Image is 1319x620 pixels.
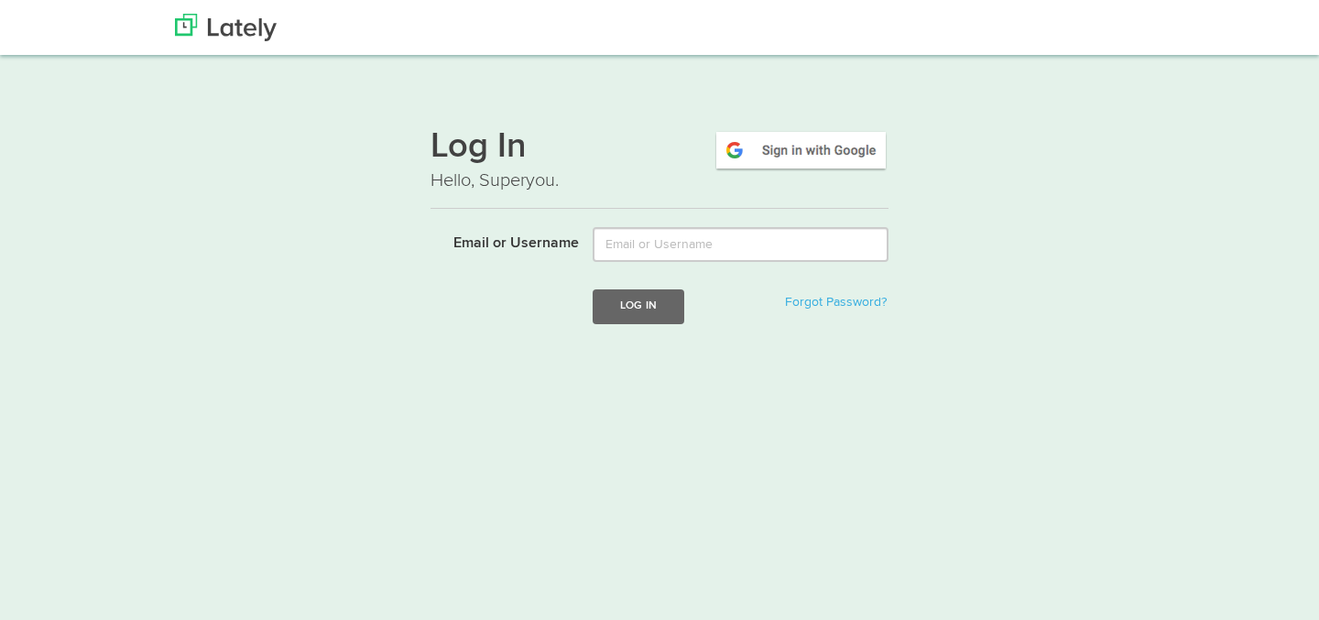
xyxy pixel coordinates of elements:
[431,168,888,194] p: Hello, Superyou.
[175,14,277,41] img: Lately
[593,289,684,323] button: Log In
[417,227,579,255] label: Email or Username
[431,129,888,168] h1: Log In
[593,227,888,262] input: Email or Username
[785,296,887,309] a: Forgot Password?
[714,129,888,171] img: google-signin.png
